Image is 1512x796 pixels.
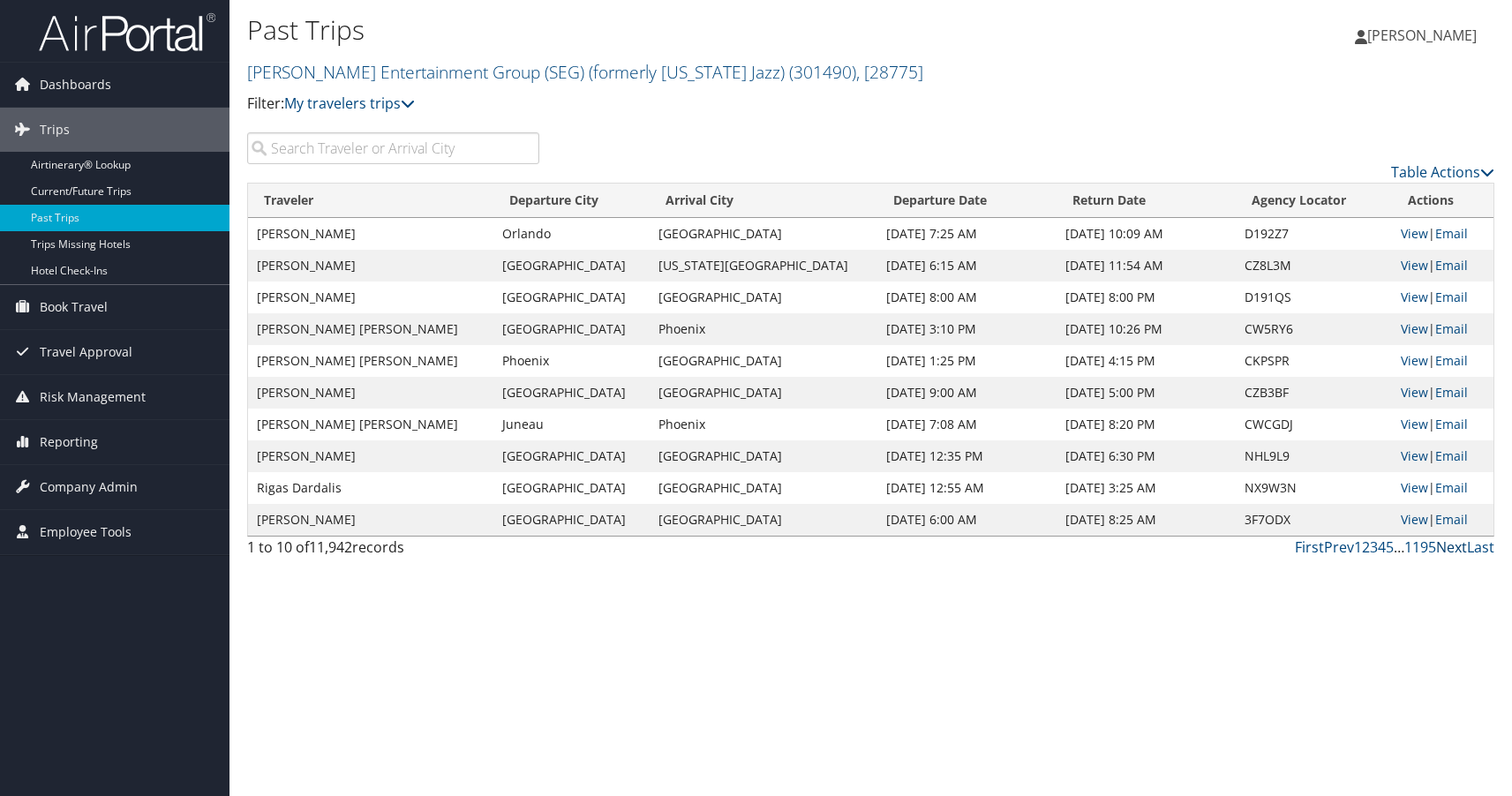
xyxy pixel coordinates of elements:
[1057,282,1237,313] td: [DATE] 8:00 PM
[1401,384,1428,401] a: View
[248,440,493,472] td: [PERSON_NAME]
[493,440,649,472] td: [GEOGRAPHIC_DATA]
[877,440,1057,472] td: [DATE] 12:35 PM
[650,345,878,377] td: [GEOGRAPHIC_DATA]
[247,537,539,567] div: 1 to 10 of records
[1401,416,1428,432] a: View
[40,375,146,419] span: Risk Management
[650,440,878,472] td: [GEOGRAPHIC_DATA]
[309,537,352,557] span: 11,942
[877,377,1057,409] td: [DATE] 9:00 AM
[877,184,1057,218] th: Departure Date: activate to sort column ascending
[1295,537,1324,557] a: First
[1392,377,1493,409] td: |
[1401,447,1428,464] a: View
[1236,184,1392,218] th: Agency Locator: activate to sort column ascending
[650,313,878,345] td: Phoenix
[493,282,649,313] td: [GEOGRAPHIC_DATA]
[1057,345,1237,377] td: [DATE] 4:15 PM
[1435,257,1468,274] a: Email
[650,282,878,313] td: [GEOGRAPHIC_DATA]
[1057,250,1237,282] td: [DATE] 11:54 AM
[1435,225,1468,242] a: Email
[1236,250,1392,282] td: CZ8L3M
[1392,250,1493,282] td: |
[1057,184,1237,218] th: Return Date: activate to sort column ascending
[1236,377,1392,409] td: CZB3BF
[1236,218,1392,250] td: D192Z7
[1236,345,1392,377] td: CKPSPR
[1355,9,1494,62] a: [PERSON_NAME]
[1401,320,1428,337] a: View
[1401,225,1428,242] a: View
[1392,409,1493,440] td: |
[1435,511,1468,528] a: Email
[248,504,493,536] td: [PERSON_NAME]
[1236,472,1392,504] td: NX9W3N
[1435,320,1468,337] a: Email
[877,313,1057,345] td: [DATE] 3:10 PM
[650,377,878,409] td: [GEOGRAPHIC_DATA]
[40,285,108,329] span: Book Travel
[493,504,649,536] td: [GEOGRAPHIC_DATA]
[493,313,649,345] td: [GEOGRAPHIC_DATA]
[1435,447,1468,464] a: Email
[789,60,856,84] span: ( 301490 )
[877,345,1057,377] td: [DATE] 1:25 PM
[247,11,1079,49] h1: Past Trips
[1057,377,1237,409] td: [DATE] 5:00 PM
[1401,257,1428,274] a: View
[1392,472,1493,504] td: |
[1435,352,1468,369] a: Email
[650,218,878,250] td: [GEOGRAPHIC_DATA]
[1236,504,1392,536] td: 3F7ODX
[1401,352,1428,369] a: View
[1401,289,1428,305] a: View
[493,472,649,504] td: [GEOGRAPHIC_DATA]
[1392,504,1493,536] td: |
[493,218,649,250] td: Orlando
[493,345,649,377] td: Phoenix
[247,93,1079,116] p: Filter:
[248,184,493,218] th: Traveler: activate to sort column ascending
[1236,440,1392,472] td: NHL9L9
[877,218,1057,250] td: [DATE] 7:25 AM
[493,409,649,440] td: Juneau
[650,504,878,536] td: [GEOGRAPHIC_DATA]
[1392,218,1493,250] td: |
[40,465,138,509] span: Company Admin
[1392,345,1493,377] td: |
[1435,289,1468,305] a: Email
[1057,472,1237,504] td: [DATE] 3:25 AM
[1367,26,1477,45] span: [PERSON_NAME]
[1391,162,1494,182] a: Table Actions
[1435,384,1468,401] a: Email
[248,472,493,504] td: Rigas Dardalis
[39,11,215,53] img: airportal-logo.png
[1394,537,1404,557] span: …
[1404,537,1436,557] a: 1195
[247,132,539,164] input: Search Traveler or Arrival City
[1436,537,1467,557] a: Next
[877,409,1057,440] td: [DATE] 7:08 AM
[1392,313,1493,345] td: |
[247,60,923,84] a: [PERSON_NAME] Entertainment Group (SEG) (formerly [US_STATE] Jazz)
[284,94,415,113] a: My travelers trips
[1057,409,1237,440] td: [DATE] 8:20 PM
[1057,218,1237,250] td: [DATE] 10:09 AM
[1378,537,1386,557] a: 4
[1236,313,1392,345] td: CW5RY6
[493,250,649,282] td: [GEOGRAPHIC_DATA]
[40,108,70,152] span: Trips
[40,63,111,107] span: Dashboards
[40,510,132,554] span: Employee Tools
[650,250,878,282] td: [US_STATE][GEOGRAPHIC_DATA]
[1057,440,1237,472] td: [DATE] 6:30 PM
[248,313,493,345] td: [PERSON_NAME] [PERSON_NAME]
[493,377,649,409] td: [GEOGRAPHIC_DATA]
[1392,282,1493,313] td: |
[1236,282,1392,313] td: D191QS
[1435,416,1468,432] a: Email
[856,60,923,84] span: , [ 28775 ]
[1370,537,1378,557] a: 3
